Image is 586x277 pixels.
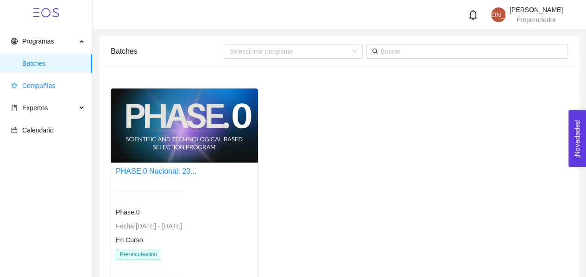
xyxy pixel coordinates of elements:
span: Phase.0 [116,208,139,216]
span: Emprendedor [517,16,556,24]
a: PHASE.0 Nacional: 20... [116,167,196,175]
span: Fecha: [DATE] - [DATE] [116,222,182,230]
span: [PERSON_NAME] [472,7,525,22]
span: [PERSON_NAME] [510,6,563,13]
button: Open Feedback Widget [568,110,586,167]
span: book [11,105,18,111]
span: search [372,48,378,55]
span: global [11,38,18,44]
span: Calendario [22,126,54,134]
input: Buscar [380,46,562,57]
span: En Curso [116,236,143,244]
span: Expertos [22,104,48,112]
span: Compañías [22,82,56,89]
span: Pre-incubación [116,249,161,260]
span: calendar [11,127,18,133]
div: Batches [111,38,224,64]
span: star [11,82,18,89]
span: bell [468,10,478,20]
span: Batches [22,54,85,73]
span: Programas [22,38,54,45]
